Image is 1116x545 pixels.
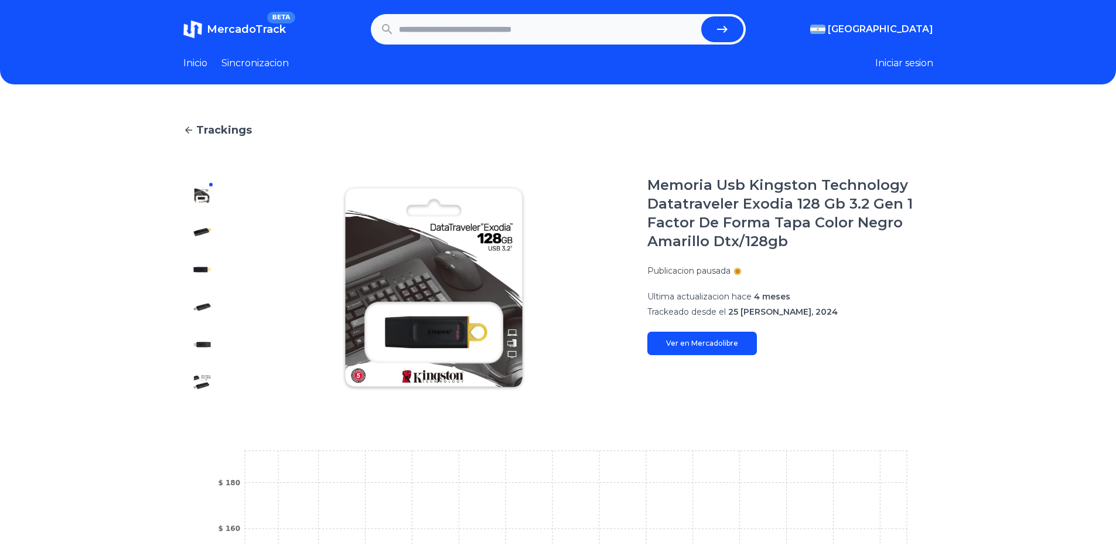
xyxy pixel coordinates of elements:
img: Memoria Usb Kingston Technology Datatraveler Exodia 128 Gb 3.2 Gen 1 Factor De Forma Tapa Color N... [193,185,211,204]
img: MercadoTrack [183,20,202,39]
tspan: $ 180 [218,479,240,487]
img: Memoria Usb Kingston Technology Datatraveler Exodia 128 Gb 3.2 Gen 1 Factor De Forma Tapa Color N... [193,335,211,354]
img: Memoria Usb Kingston Technology Datatraveler Exodia 128 Gb 3.2 Gen 1 Factor De Forma Tapa Color N... [193,223,211,241]
a: MercadoTrackBETA [183,20,286,39]
span: Trackings [196,122,252,138]
a: Trackings [183,122,933,138]
span: Ultima actualizacion hace [647,291,752,302]
img: Argentina [810,25,825,34]
img: Memoria Usb Kingston Technology Datatraveler Exodia 128 Gb 3.2 Gen 1 Factor De Forma Tapa Color N... [244,176,624,401]
span: Trackeado desde el [647,306,726,317]
span: [GEOGRAPHIC_DATA] [828,22,933,36]
tspan: $ 160 [218,524,240,533]
span: MercadoTrack [207,23,286,36]
img: Memoria Usb Kingston Technology Datatraveler Exodia 128 Gb 3.2 Gen 1 Factor De Forma Tapa Color N... [193,373,211,391]
h1: Memoria Usb Kingston Technology Datatraveler Exodia 128 Gb 3.2 Gen 1 Factor De Forma Tapa Color N... [647,176,933,251]
a: Inicio [183,56,207,70]
p: Publicacion pausada [647,265,731,277]
span: 25 [PERSON_NAME], 2024 [728,306,838,317]
img: Memoria Usb Kingston Technology Datatraveler Exodia 128 Gb 3.2 Gen 1 Factor De Forma Tapa Color N... [193,260,211,279]
button: Iniciar sesion [875,56,933,70]
span: 4 meses [754,291,790,302]
a: Ver en Mercadolibre [647,332,757,355]
span: BETA [267,12,295,23]
img: Memoria Usb Kingston Technology Datatraveler Exodia 128 Gb 3.2 Gen 1 Factor De Forma Tapa Color N... [193,298,211,316]
a: Sincronizacion [221,56,289,70]
button: [GEOGRAPHIC_DATA] [810,22,933,36]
